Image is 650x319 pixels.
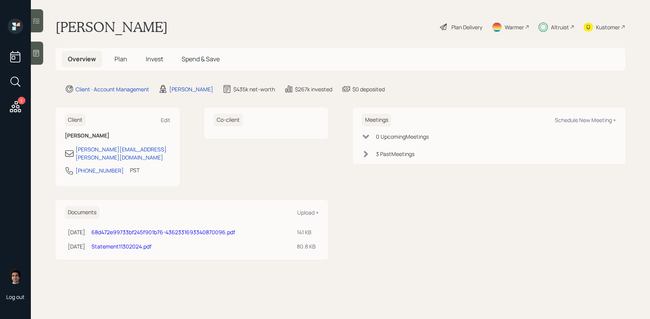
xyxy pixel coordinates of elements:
[68,228,85,236] div: [DATE]
[555,116,616,124] div: Schedule New Meeting +
[352,85,385,93] div: $0 deposited
[91,243,152,250] a: Statement11302024.pdf
[451,23,482,31] div: Plan Delivery
[56,18,168,35] h1: [PERSON_NAME]
[91,228,235,236] a: 68d472e99733bf245f901b76-4362331693340870096.pdf
[76,85,149,93] div: Client · Account Management
[297,209,319,216] div: Upload +
[68,55,96,63] span: Overview
[161,116,170,124] div: Edit
[76,166,124,175] div: [PHONE_NUMBER]
[362,114,391,126] h6: Meetings
[146,55,163,63] span: Invest
[169,85,213,93] div: [PERSON_NAME]
[376,133,429,141] div: 0 Upcoming Meeting s
[182,55,220,63] span: Spend & Save
[376,150,414,158] div: 3 Past Meeting s
[130,166,140,174] div: PST
[6,293,25,301] div: Log out
[214,114,243,126] h6: Co-client
[65,114,86,126] h6: Client
[65,206,99,219] h6: Documents
[8,269,23,284] img: harrison-schaefer-headshot-2.png
[115,55,127,63] span: Plan
[65,133,170,139] h6: [PERSON_NAME]
[76,145,170,161] div: [PERSON_NAME][EMAIL_ADDRESS][PERSON_NAME][DOMAIN_NAME]
[233,85,275,93] div: $435k net-worth
[596,23,620,31] div: Kustomer
[297,228,316,236] div: 141 KB
[18,97,25,104] div: 5
[505,23,524,31] div: Warmer
[68,242,85,250] div: [DATE]
[551,23,569,31] div: Altruist
[295,85,332,93] div: $267k invested
[297,242,316,250] div: 80.8 KB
